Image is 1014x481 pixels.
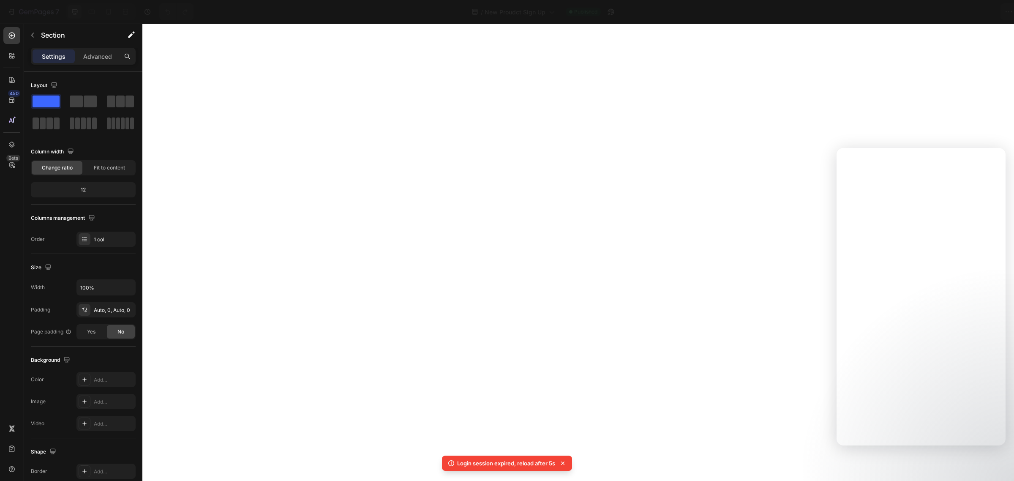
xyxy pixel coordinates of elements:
[985,440,1006,460] iframe: Intercom live chat
[934,8,948,16] span: Save
[837,148,1006,445] iframe: Intercom live chat
[94,376,134,384] div: Add...
[31,306,50,314] div: Padding
[965,8,986,16] div: Publish
[31,284,45,291] div: Width
[94,236,134,243] div: 1 col
[485,8,545,16] span: New Proudct Sign Up
[94,398,134,406] div: Add...
[94,468,134,476] div: Add...
[94,164,125,172] span: Fit to content
[31,146,76,158] div: Column width
[31,213,97,224] div: Columns management
[31,398,46,405] div: Image
[117,328,124,336] span: No
[31,235,45,243] div: Order
[31,446,58,458] div: Shape
[6,155,20,161] div: Beta
[31,80,59,91] div: Layout
[3,3,63,20] button: 7
[159,3,194,20] div: Undo/Redo
[574,8,597,16] span: Published
[94,306,134,314] div: Auto, 0, Auto, 0
[31,355,72,366] div: Background
[41,30,110,40] p: Section
[42,52,65,61] p: Settings
[55,7,59,17] p: 7
[31,420,44,427] div: Video
[77,280,135,295] input: Auto
[457,459,555,467] p: Login session expired, reload after 5s
[958,3,993,20] button: Publish
[42,164,73,172] span: Change ratio
[83,52,112,61] p: Advanced
[31,328,72,336] div: Page padding
[142,24,1014,481] iframe: Design area
[31,376,44,383] div: Color
[87,328,95,336] span: Yes
[8,90,20,97] div: 450
[481,8,483,16] span: /
[33,184,134,196] div: 12
[31,262,53,273] div: Size
[31,467,47,475] div: Border
[94,420,134,428] div: Add...
[927,3,954,20] button: Save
